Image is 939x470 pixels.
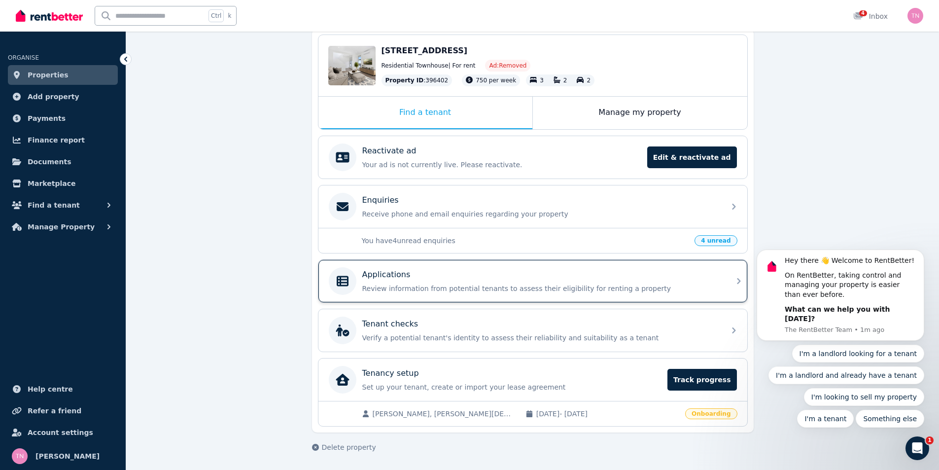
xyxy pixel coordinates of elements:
[362,194,399,206] p: Enquiries
[362,269,411,281] p: Applications
[685,408,737,419] span: Onboarding
[382,46,468,55] span: [STREET_ADDRESS]
[362,333,719,343] p: Verify a potential tenant's identity to assess their reliability and suitability as a tenant
[318,260,747,302] a: ApplicationsReview information from potential tenants to assess their eligibility for renting a p...
[8,195,118,215] button: Find a tenant
[476,77,516,84] span: 750 per week
[362,284,719,293] p: Review information from potential tenants to assess their eligibility for renting a property
[382,62,476,70] span: Residential Townhouse | For rent
[28,178,75,189] span: Marketplace
[362,236,689,246] p: You have 4 unread enquiries
[28,156,71,168] span: Documents
[8,423,118,442] a: Account settings
[8,54,39,61] span: ORGANISE
[318,309,747,352] a: Tenant checksVerify a potential tenant's identity to assess their reliability and suitability as ...
[362,318,418,330] p: Tenant checks
[8,401,118,421] a: Refer a friend
[318,136,747,179] a: Reactivate adYour ad is not currently live. Please reactivate.Edit & reactivate ad
[28,199,80,211] span: Find a tenant
[362,160,641,170] p: Your ad is not currently live. Please reactivate.
[228,12,231,20] span: k
[362,145,417,157] p: Reactivate ad
[28,69,69,81] span: Properties
[587,77,591,84] span: 2
[28,405,81,417] span: Refer a friend
[8,87,118,107] a: Add property
[362,209,719,219] p: Receive phone and email enquiries regarding your property
[8,130,118,150] a: Finance report
[8,152,118,172] a: Documents
[8,174,118,193] a: Marketplace
[322,442,376,452] span: Delete property
[362,382,662,392] p: Set up your tenant, create or import your lease agreement
[853,11,888,21] div: Inbox
[382,74,452,86] div: : 396402
[28,112,66,124] span: Payments
[926,436,934,444] span: 1
[540,77,544,84] span: 3
[859,10,867,16] span: 4
[318,185,747,228] a: EnquiriesReceive phone and email enquiries regarding your property
[536,409,679,419] span: [DATE] - [DATE]
[742,162,939,443] iframe: Intercom notifications message
[385,76,424,84] span: Property ID
[667,369,736,391] span: Track progress
[28,221,95,233] span: Manage Property
[533,97,747,129] div: Manage my property
[28,134,85,146] span: Finance report
[8,217,118,237] button: Manage Property
[8,65,118,85] a: Properties
[647,146,737,168] span: Edit & reactivate ad
[489,62,526,70] span: Ad: Removed
[362,367,419,379] p: Tenancy setup
[12,448,28,464] img: Tracy Nguyen
[907,8,923,24] img: Tracy Nguyen
[905,436,929,460] iframe: Intercom live chat
[695,235,737,246] span: 4 unread
[28,383,73,395] span: Help centre
[209,9,224,22] span: Ctrl
[28,427,93,438] span: Account settings
[8,379,118,399] a: Help centre
[312,442,376,452] button: Delete property
[35,450,100,462] span: [PERSON_NAME]
[28,91,79,103] span: Add property
[563,77,567,84] span: 2
[318,97,532,129] div: Find a tenant
[16,8,83,23] img: RentBetter
[373,409,516,419] span: [PERSON_NAME], [PERSON_NAME][DEMOGRAPHIC_DATA]
[8,108,118,128] a: Payments
[318,359,747,401] a: Tenancy setupSet up your tenant, create or import your lease agreementTrack progress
